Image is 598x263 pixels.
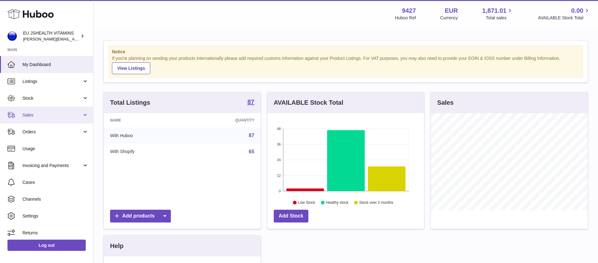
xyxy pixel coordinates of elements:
h3: Help [110,242,123,250]
th: Name [104,113,188,127]
span: Listings [22,79,82,84]
div: Currency [440,15,458,21]
a: 87 [247,99,254,106]
a: 87 [249,133,254,138]
span: Total sales [486,15,514,21]
div: Huboo Ref [395,15,416,21]
a: Add Stock [274,210,308,222]
img: laura@jessicasepel.com [7,31,17,41]
a: 1,871.01 Total sales [482,7,514,21]
strong: Notice [112,49,580,55]
td: With Huboo [104,127,188,144]
text: 48 [277,127,281,131]
span: Stock [22,95,82,101]
span: AVAILABLE Stock Total [538,15,591,21]
th: Quantity [188,113,261,127]
a: View Listings [112,62,150,74]
h3: AVAILABLE Stock Total [274,98,343,107]
span: Returns [22,230,89,236]
span: 0.00 [571,7,583,15]
text: 36 [277,142,281,146]
strong: EUR [445,7,458,15]
h3: Total Listings [110,98,150,107]
text: Stock over 2 months [359,200,393,205]
div: EU JSHEALTH VITAMINS [23,30,79,42]
span: Usage [22,146,89,152]
text: Low Stock [298,200,316,205]
span: Orders [22,129,82,135]
text: 12 [277,174,281,177]
span: Invoicing and Payments [22,163,82,169]
text: 24 [277,158,281,162]
a: 65 [249,149,254,154]
span: My Dashboard [22,62,89,68]
strong: 87 [247,99,254,105]
td: With Shopify [104,144,188,160]
a: Add products [110,210,171,222]
span: Cases [22,179,89,185]
div: If you're planning on sending your products internationally please add required customs informati... [112,55,580,74]
a: Log out [7,240,86,251]
text: 0 [279,189,281,193]
span: Channels [22,196,89,202]
h3: Sales [437,98,453,107]
a: 0.00 AVAILABLE Stock Total [538,7,591,21]
text: Healthy stock [326,200,349,205]
span: Sales [22,112,82,118]
span: [PERSON_NAME][EMAIL_ADDRESS][DOMAIN_NAME] [23,36,125,41]
strong: 9427 [402,7,416,15]
span: 1,871.01 [482,7,507,15]
span: Settings [22,213,89,219]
